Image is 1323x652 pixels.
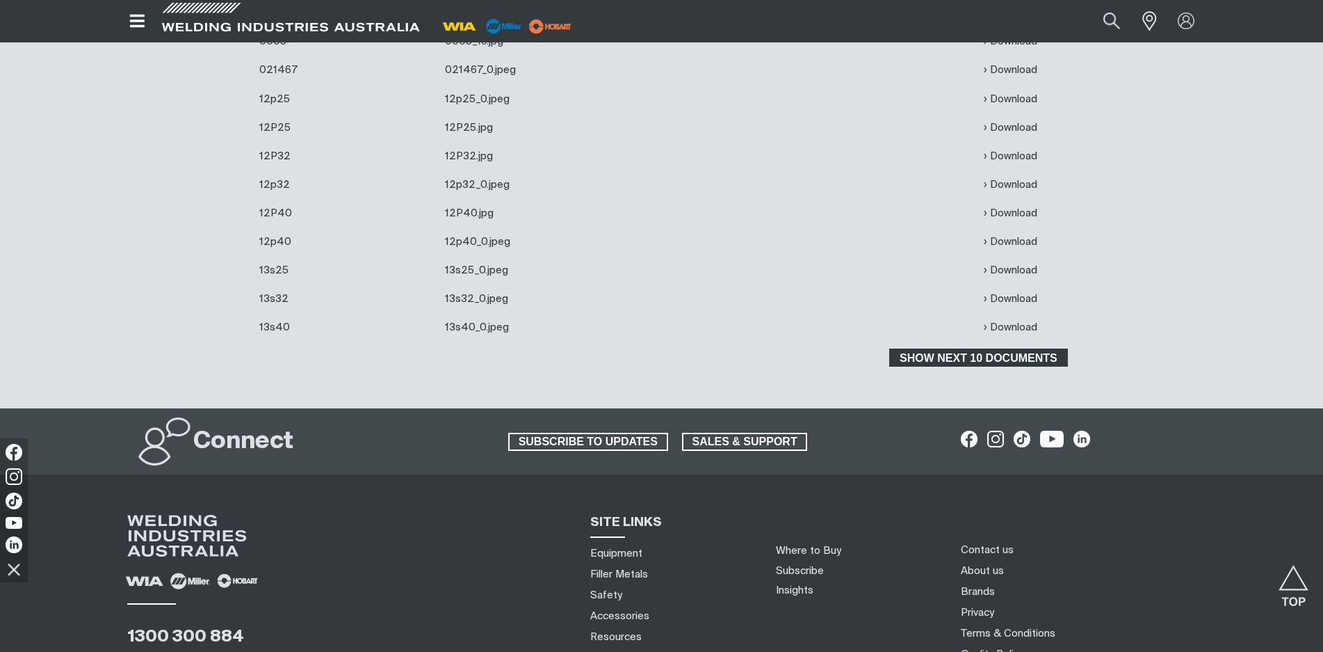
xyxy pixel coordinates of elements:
a: About us [961,564,1004,578]
td: 13s25_0.jpeg [441,256,786,285]
a: Download [984,319,1037,335]
a: Download [984,148,1037,164]
a: SUBSCRIBE TO UPDATES [508,433,668,451]
nav: Sitemap [585,543,759,647]
span: SALES & SUPPORT [683,433,806,451]
a: Terms & Conditions [961,626,1055,641]
a: Download [984,62,1037,78]
td: 12p32_0.jpeg [441,170,786,199]
button: Scroll to top [1278,565,1309,596]
a: Download [984,91,1037,107]
span: SITE LINKS [590,516,662,529]
a: Download [984,120,1037,136]
td: 021467 [256,56,441,84]
td: 12p25 [256,85,441,113]
img: miller [525,16,576,37]
a: Insights [776,585,813,596]
h2: Connect [193,427,293,457]
a: Accessories [590,609,649,623]
a: Brands [961,585,995,599]
td: 12p40_0.jpeg [441,228,786,256]
span: SUBSCRIBE TO UPDATES [510,433,667,451]
a: Resources [590,630,642,644]
td: 12p25_0.jpeg [441,85,786,113]
img: YouTube [6,517,22,529]
button: Search products [1088,6,1135,37]
a: Safety [590,588,622,603]
td: 021467_0.jpeg [441,56,786,84]
td: 12P32 [256,142,441,170]
img: hide socials [2,557,26,581]
a: Download [984,177,1037,193]
td: 13s40 [256,313,441,342]
a: Equipment [590,546,642,561]
a: Download [984,234,1037,250]
a: Download [984,262,1037,278]
td: 12P32.jpg [441,142,786,170]
img: TikTok [6,493,22,509]
td: 12p40 [256,228,441,256]
td: 13s32_0.jpeg [441,285,786,313]
a: miller [525,21,576,31]
td: 12P40.jpg [441,199,786,228]
a: Filler Metals [590,567,648,582]
a: Subscribe [776,566,824,576]
td: 13s25 [256,256,441,285]
a: Download [984,205,1037,221]
td: 12P25 [256,113,441,142]
td: 12p32 [256,170,441,199]
td: 13s32 [256,285,441,313]
img: Instagram [6,468,22,485]
td: 13s40_0.jpeg [441,313,786,342]
a: 1300 300 884 [127,628,244,645]
input: Product name or item number... [1070,6,1135,37]
img: LinkedIn [6,536,22,553]
a: Download [984,291,1037,307]
a: Where to Buy [776,546,841,556]
button: Show next 10 documents [889,349,1067,367]
a: Contact us [961,543,1014,557]
td: 12P40 [256,199,441,228]
span: Show next 10 documents [891,349,1066,367]
a: Privacy [961,605,994,620]
a: SALES & SUPPORT [682,433,808,451]
img: Facebook [6,444,22,461]
td: 12P25.jpg [441,113,786,142]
